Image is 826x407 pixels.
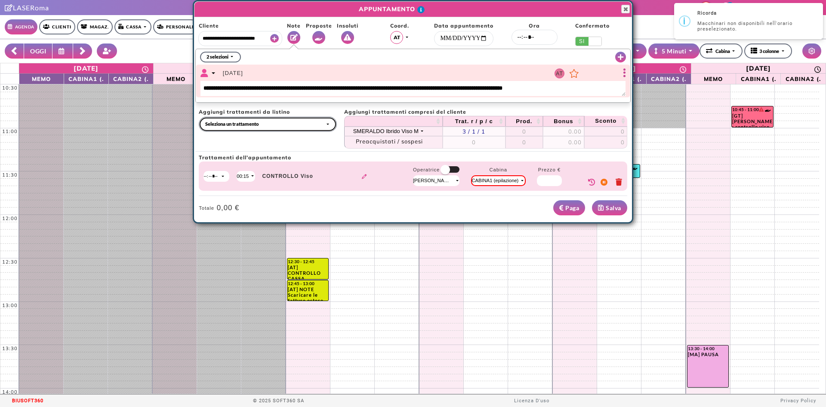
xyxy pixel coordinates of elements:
th: Bonus: activate to sort column ascending [543,116,584,127]
div: [GT] [PERSON_NAME] : controllo viso [732,113,773,127]
label: Preacquistati / sospesi [353,137,425,145]
a: Agenda [5,19,37,34]
span: Memo [693,75,734,82]
div: 10:45 - 11:00 [732,107,773,112]
span: 28 [727,2,734,9]
span: CABINA2 (. [649,75,689,82]
h4: 0,00 € [217,204,240,212]
button: Crea nuovo contatto rapido [97,43,117,59]
span: [DATE] [223,70,243,76]
div: 10:30 [0,85,19,91]
div: [DATE] [746,64,771,72]
a: Clicca per andare alla pagina di firmaLASERoma [5,3,49,12]
div: i [683,16,686,26]
span: Coord. [390,22,409,30]
i: Il cliente ha degli insoluti [759,107,764,112]
span: Trattamenti dell'appuntamento [199,154,627,162]
button: Paga [553,200,586,215]
span: Proposte [306,22,332,30]
span: 0 [621,139,625,146]
span: APPUNTAMENTO [200,5,583,14]
a: Privacy Policy [780,398,816,404]
span: CABINA1 (. [738,75,778,82]
label: Prezzo € [538,166,561,174]
div: 14:00 [0,389,19,395]
span: Memo [22,75,62,82]
th: Trat. r / p / c: activate to sort column ascending [443,116,505,127]
span: Aggiungi trattamenti compresi del cliente [344,108,627,116]
button: Vedi Proposte [312,31,325,44]
th: : activate to sort column ascending [344,116,443,127]
span: Note [287,22,301,30]
label: Operatrice [413,166,440,175]
a: Personale [153,19,199,34]
span: CABINA2 (. [111,75,151,82]
label: Cabina [489,166,507,174]
span: Aggiungi trattamenti da listino [199,108,337,116]
span: Totale [199,205,214,212]
div: 12:30 - 12:45 [288,259,328,264]
button: Close [621,5,630,13]
a: Licenza D'uso [514,398,549,404]
span: 0.00 [568,128,582,135]
button: Vedi Insoluti [341,31,354,44]
div: 12:45 - 13:00 [288,281,328,286]
i: Elimina il trattamento [616,179,623,186]
span: Cliente [199,22,282,30]
div: 12:00 [0,215,19,221]
th: Sconto: activate to sort column ascending [584,116,627,127]
th: Prod.: activate to sort column ascending [505,116,543,127]
i: Clicca per andare alla pagina di firma [5,4,13,11]
span: AT [555,68,564,78]
a: 29 settembre 2025 [19,63,153,73]
div: 5 Minuti [654,47,686,56]
span: 0 [472,139,476,146]
span: 0 [522,128,526,135]
span: 0 [621,128,625,135]
a: 30 settembre 2025 [154,63,287,73]
span: Confermato [575,22,610,30]
button: Vedi Note [287,31,300,44]
button: Cabina non idonea al trattamento. Macchinari non disponibili nell'orario preselezionato. [471,175,526,186]
span: Data appuntamento [434,22,493,30]
span: AT [394,34,400,41]
button: Salva [592,200,627,215]
div: [DATE] [74,64,99,72]
a: Magaz. [77,19,113,34]
i: Sospendi il trattamento [601,179,608,186]
span: Ora [512,22,558,30]
span: SI [576,37,589,46]
a: 4 ottobre 2025 [691,63,826,73]
button: OGGI [24,43,52,59]
div: 12:30 [0,259,19,265]
a: Cassa [114,19,151,34]
div: [AT] CONTROLLO CASSA Inserimento spese reali della settimana (da [DATE] a [DATE]) [288,264,328,279]
div: SMERALDO Ibrido Viso M [353,128,419,134]
h2: Ricorda [697,10,813,16]
div: 13:30 - 14:00 [688,346,728,351]
span: 0 [522,139,526,146]
div: Macchinari non disponibili nell'orario preselezionato. [697,21,813,32]
span: Memo [156,75,196,82]
div: [AT] NOTE Scaricare le fatture estere di meta e indeed e inviarle a trincia [288,286,328,301]
button: Seleziona un trattamento [199,117,337,132]
div: 13:30 [0,345,19,351]
div: 11:00 [0,128,19,134]
a: Clienti [39,19,75,34]
span: CONTROLLO Viso [262,172,313,180]
span: CABINA1 (. [66,75,106,82]
span: CABINA2 (. [783,75,823,82]
button: Crea nuovo contatto rapido [270,34,279,43]
i: Crea ricorrenza [588,179,596,186]
div: 11:30 [0,172,19,178]
span: Insoluti [337,22,358,30]
span: 0.00 [568,139,582,146]
div: [MA] PAUSA [688,351,728,357]
div: 13:00 [0,302,19,308]
span: 3 / 1 / 1 [462,128,485,135]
